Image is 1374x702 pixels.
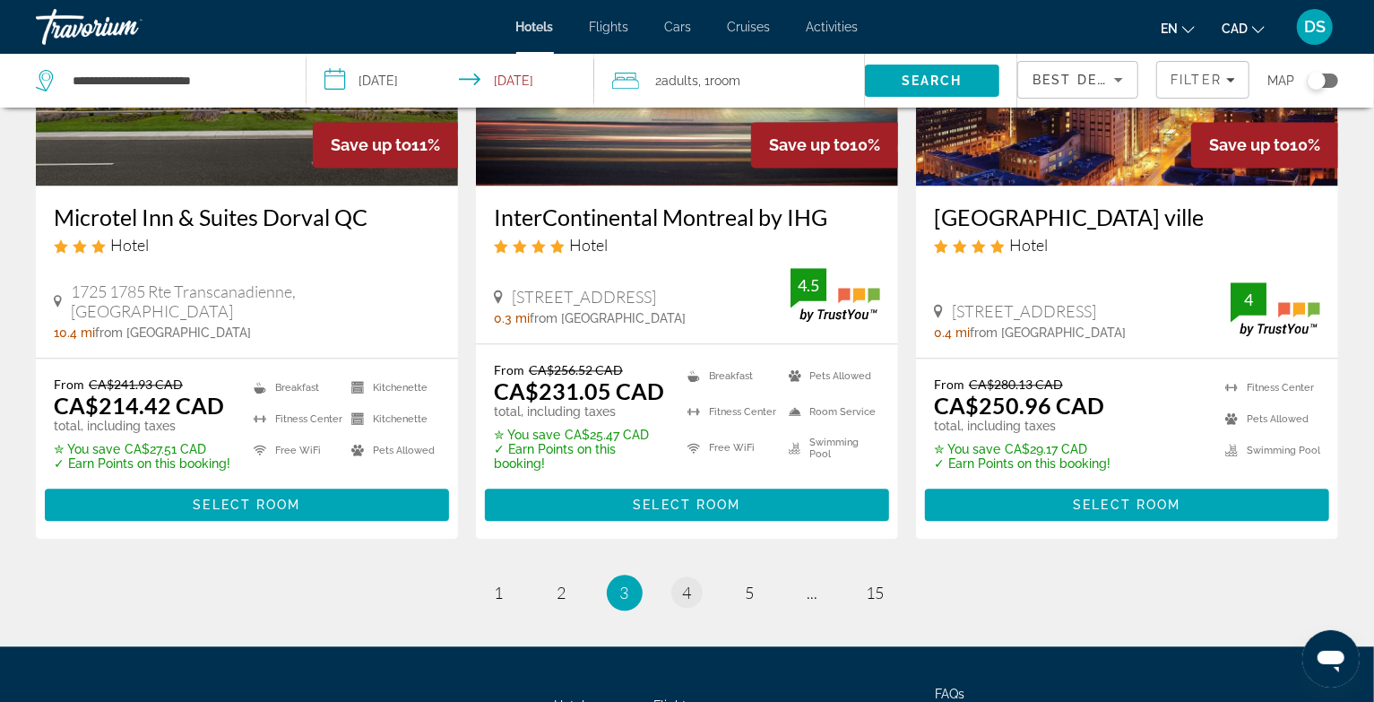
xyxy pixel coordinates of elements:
[54,392,224,419] ins: CA$214.42 CAD
[934,392,1104,419] ins: CA$250.96 CAD
[1216,439,1320,462] li: Swimming Pool
[1191,122,1338,168] div: 10%
[54,442,230,456] p: CA$27.51 CAD
[178,104,193,118] img: tab_keywords_by_traffic_grey.svg
[494,362,524,377] span: From
[1304,18,1326,36] span: DS
[934,419,1110,433] p: total, including taxes
[50,29,88,43] div: v 4.0.25
[934,204,1320,230] h3: [GEOGRAPHIC_DATA] ville
[791,268,880,321] img: TrustYou guest rating badge
[590,20,629,34] a: Flights
[494,428,560,442] span: ✮ You save
[769,135,850,154] span: Save up to
[494,377,664,404] ins: CA$231.05 CAD
[751,122,898,168] div: 10%
[569,235,608,255] span: Hotel
[485,489,889,521] button: Select Room
[710,74,740,88] span: Room
[110,235,149,255] span: Hotel
[54,419,230,433] p: total, including taxes
[1033,73,1126,87] span: Best Deals
[36,4,215,50] a: Travorium
[620,583,629,602] span: 3
[683,583,692,602] span: 4
[494,204,880,230] a: InterContinental Montreal by IHG
[54,325,95,340] span: 10.4 mi
[245,408,342,430] li: Fitness Center
[198,106,302,117] div: Keywords by Traffic
[193,498,300,512] span: Select Room
[45,492,449,512] a: Select Room
[780,362,880,389] li: Pets Allowed
[485,492,889,512] a: Select Room
[68,106,160,117] div: Domain Overview
[746,583,755,602] span: 5
[698,68,740,93] span: , 1
[1009,235,1048,255] span: Hotel
[307,54,595,108] button: Select check in and out date
[48,104,63,118] img: tab_domain_overview_orange.svg
[495,583,504,602] span: 1
[1302,630,1360,688] iframe: Button to launch messaging window
[342,408,440,430] li: Kitchenette
[1161,22,1178,36] span: en
[934,377,964,392] span: From
[934,442,1000,456] span: ✮ You save
[969,377,1063,392] del: CA$280.13 CAD
[494,235,880,255] div: 4 star Hotel
[867,583,885,602] span: 15
[29,47,43,61] img: website_grey.svg
[494,428,665,442] p: CA$25.47 CAD
[728,20,771,34] span: Cruises
[970,325,1126,340] span: from [GEOGRAPHIC_DATA]
[71,282,440,321] span: 1725 1785 Rte Transcanadienne, [GEOGRAPHIC_DATA]
[36,575,1338,611] nav: Pagination
[516,20,554,34] a: Hotels
[95,325,251,340] span: from [GEOGRAPHIC_DATA]
[952,301,1096,321] span: [STREET_ADDRESS]
[934,325,970,340] span: 0.4 mi
[665,20,692,34] a: Cars
[89,377,183,392] del: CA$241.93 CAD
[54,377,84,392] span: From
[594,54,865,108] button: Travelers: 2 adults, 0 children
[934,442,1110,456] p: CA$29.17 CAD
[1073,498,1180,512] span: Select Room
[1222,22,1248,36] span: CAD
[47,47,197,61] div: Domain: [DOMAIN_NAME]
[633,498,740,512] span: Select Room
[925,489,1329,521] button: Select Room
[71,67,279,94] input: Search hotel destination
[1294,73,1338,89] button: Toggle map
[1267,68,1294,93] span: Map
[1216,377,1320,399] li: Fitness Center
[313,122,458,168] div: 11%
[45,489,449,521] button: Select Room
[791,274,826,296] div: 4.5
[678,435,779,462] li: Free WiFi
[807,20,859,34] a: Activities
[934,456,1110,471] p: ✓ Earn Points on this booking!
[934,235,1320,255] div: 4 star Hotel
[529,362,623,377] del: CA$256.52 CAD
[331,135,411,154] span: Save up to
[935,687,964,701] a: FAQs
[902,74,963,88] span: Search
[245,377,342,399] li: Breakfast
[1231,282,1320,335] img: TrustYou guest rating badge
[655,68,698,93] span: 2
[1222,15,1265,41] button: Change currency
[661,74,698,88] span: Adults
[245,439,342,462] li: Free WiFi
[1161,15,1195,41] button: Change language
[494,311,530,325] span: 0.3 mi
[808,583,818,602] span: ...
[678,362,779,389] li: Breakfast
[29,29,43,43] img: logo_orange.svg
